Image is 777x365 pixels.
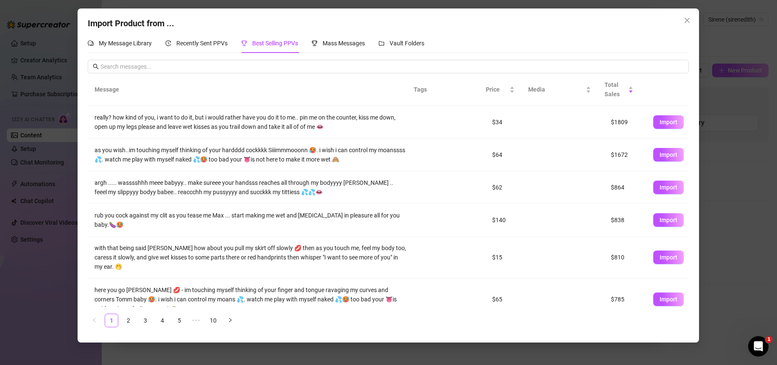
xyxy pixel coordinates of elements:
[176,40,228,47] span: Recently Sent PPVs
[223,314,237,327] button: right
[206,314,220,327] li: 10
[660,217,678,223] span: Import
[660,184,678,191] span: Import
[122,314,135,327] a: 2
[748,336,769,357] iframe: Intercom live chat
[99,40,152,47] span: My Message Library
[95,145,407,164] div: as you wish..im touching myself thinking of your hardddd cockkkk Siiimmmooonn 🥵. i wish i can con...
[88,73,407,106] th: Message
[93,64,99,70] span: search
[88,314,101,327] button: left
[390,40,424,47] span: Vault Folders
[684,17,691,24] span: close
[156,314,169,327] li: 4
[598,73,641,106] th: Total Sales
[88,40,94,46] span: comment
[654,148,684,162] button: Import
[92,318,97,323] span: left
[660,296,678,303] span: Import
[323,40,365,47] span: Mass Messages
[156,314,169,327] a: 4
[95,178,407,197] div: argh ..... wasssshhh meee babyyy.. make sureee your handsss reaches all through my bodyyyy [PERSO...
[252,40,298,47] span: Best Selling PPVs
[312,40,317,46] span: trophy
[654,213,684,227] button: Import
[604,171,647,204] td: $864
[604,106,647,139] td: $1809
[486,139,528,171] td: $64
[604,204,647,237] td: $838
[122,314,135,327] li: 2
[522,73,598,106] th: Media
[379,40,384,46] span: folder
[654,115,684,129] button: Import
[604,279,647,320] td: $785
[207,314,220,327] a: 10
[88,314,101,327] li: Previous Page
[95,113,407,131] div: really? how kind of you, i want to do it, but i would rather have you do it to me.. pin me on the...
[486,171,528,204] td: $62
[479,73,522,106] th: Price
[95,243,407,271] div: with that being said [PERSON_NAME] how about you pull my skirt off slowly 💋 then as you touch me,...
[486,237,528,279] td: $15
[173,314,186,327] li: 5
[139,314,152,327] a: 3
[88,18,174,28] span: Import Product from ...
[654,251,684,264] button: Import
[105,314,118,327] li: 1
[660,254,678,261] span: Import
[604,139,647,171] td: $1672
[529,85,585,94] span: Media
[486,85,508,94] span: Price
[660,151,678,158] span: Import
[241,40,247,46] span: trophy
[604,237,647,279] td: $810
[189,314,203,327] li: Next 5 Pages
[105,314,118,327] a: 1
[95,285,407,313] div: here you go [PERSON_NAME] 💋 - im touching myself thinking of your finger and tongue ravaging my c...
[189,314,203,327] span: •••
[95,211,407,229] div: rub you cock against my clit as you tease me Max ... start making me wet and [MEDICAL_DATA] in pl...
[407,73,458,106] th: Tags
[766,336,772,343] span: 1
[486,204,528,237] td: $140
[681,14,694,27] button: Close
[654,181,684,194] button: Import
[223,314,237,327] li: Next Page
[654,293,684,306] button: Import
[681,17,694,24] span: Close
[486,106,528,139] td: $34
[228,318,233,323] span: right
[486,279,528,320] td: $65
[660,119,678,125] span: Import
[605,80,627,99] span: Total Sales
[173,314,186,327] a: 5
[139,314,152,327] li: 3
[165,40,171,46] span: history
[100,62,684,71] input: Search messages...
